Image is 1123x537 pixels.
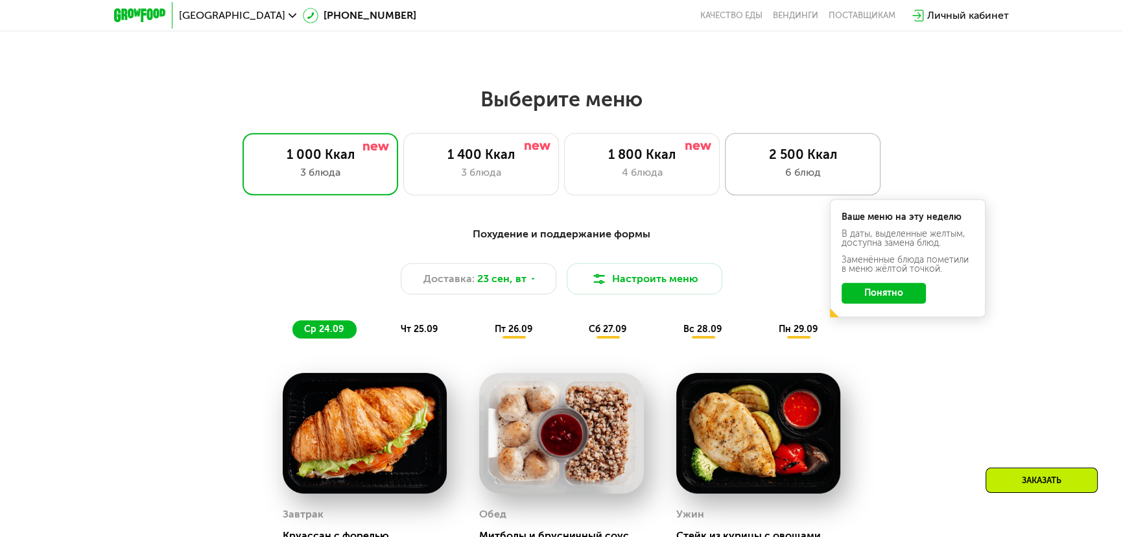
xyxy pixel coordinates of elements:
[739,147,867,162] div: 2 500 Ккал
[304,324,344,335] span: ср 24.09
[417,165,545,180] div: 3 блюда
[927,8,1009,23] div: Личный кабинет
[495,324,532,335] span: пт 26.09
[829,10,895,21] div: поставщикам
[773,10,818,21] a: Вендинги
[578,147,706,162] div: 1 800 Ккал
[589,324,626,335] span: сб 27.09
[423,271,475,287] span: Доставка:
[700,10,762,21] a: Качество еды
[779,324,818,335] span: пн 29.09
[179,10,285,21] span: [GEOGRAPHIC_DATA]
[41,86,1082,112] h2: Выберите меню
[477,271,526,287] span: 23 сен, вт
[842,283,926,304] button: Понятно
[739,165,867,180] div: 6 блюд
[178,226,945,243] div: Похудение и поддержание формы
[479,505,506,524] div: Обед
[842,256,974,274] div: Заменённые блюда пометили в меню жёлтой точкой.
[578,165,706,180] div: 4 блюда
[256,147,384,162] div: 1 000 Ккал
[303,8,416,23] a: [PHONE_NUMBER]
[986,468,1098,493] div: Заказать
[417,147,545,162] div: 1 400 Ккал
[256,165,384,180] div: 3 блюда
[676,505,704,524] div: Ужин
[401,324,438,335] span: чт 25.09
[283,505,324,524] div: Завтрак
[842,213,974,222] div: Ваше меню на эту неделю
[842,230,974,248] div: В даты, выделенные желтым, доступна замена блюд.
[683,324,722,335] span: вс 28.09
[567,263,722,294] button: Настроить меню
